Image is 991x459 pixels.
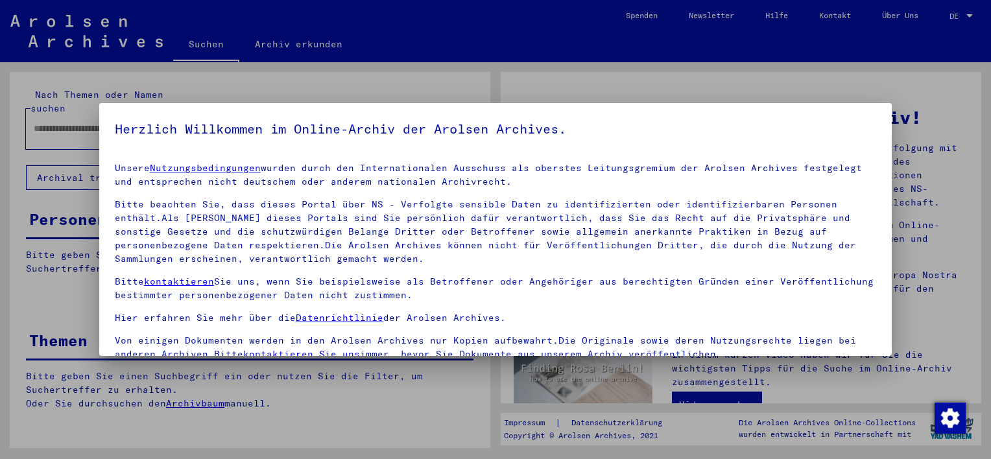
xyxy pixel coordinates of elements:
[934,402,965,433] div: Zustimmung ändern
[150,162,261,174] a: Nutzungsbedingungen
[243,348,360,360] a: kontaktieren Sie uns
[144,276,214,287] a: kontaktieren
[115,198,876,266] p: Bitte beachten Sie, dass dieses Portal über NS - Verfolgte sensible Daten zu identifizierten oder...
[935,403,966,434] img: Zustimmung ändern
[115,275,876,302] p: Bitte Sie uns, wenn Sie beispielsweise als Betroffener oder Angehöriger aus berechtigten Gründen ...
[296,312,383,324] a: Datenrichtlinie
[115,334,876,361] p: Von einigen Dokumenten werden in den Arolsen Archives nur Kopien aufbewahrt.Die Originale sowie d...
[115,161,876,189] p: Unsere wurden durch den Internationalen Ausschuss als oberstes Leitungsgremium der Arolsen Archiv...
[115,119,876,139] h5: Herzlich Willkommen im Online-Archiv der Arolsen Archives.
[115,311,876,325] p: Hier erfahren Sie mehr über die der Arolsen Archives.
